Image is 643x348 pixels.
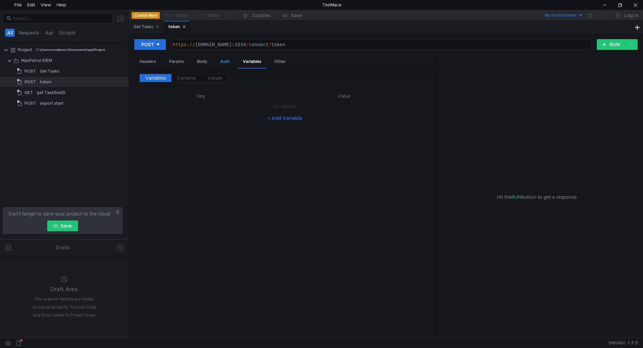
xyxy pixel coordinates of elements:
[37,88,65,98] div: get TaskRunID
[24,66,36,76] span: POST
[252,11,271,19] div: Cookies
[175,11,188,19] div: Undo
[597,39,627,50] button: RUN
[13,15,109,22] input: Search...
[269,56,291,68] div: Other
[18,45,32,55] div: Project
[56,244,70,252] div: Drafts
[57,29,77,37] button: Scripts
[208,11,219,19] div: Redo
[215,56,235,68] div: Auth
[262,113,307,123] button: + Add Variable
[168,23,186,30] div: token
[21,56,52,66] div: MaxPatrol SIEM
[145,75,166,81] span: Variables
[193,10,224,20] button: Redo
[47,221,78,231] button: Save
[132,12,160,19] button: Create New
[134,23,159,30] div: Get Tasks
[5,29,15,37] button: All
[192,56,213,68] div: Body
[609,338,638,348] span: Version: 1.3.3
[263,92,425,100] th: Value
[24,88,33,98] span: GET
[207,75,222,81] span: Values
[291,13,302,18] div: Save
[511,194,521,200] span: RUN
[40,98,64,108] div: export start
[545,12,577,19] div: No Environment
[537,10,583,21] button: No Environment
[141,41,154,48] div: POST
[140,92,263,100] th: Key
[36,45,105,55] div: C:\Users\vrodionov\Documents\api\Project
[24,77,36,87] span: POST
[17,29,41,37] button: Requests
[43,29,55,37] button: Api
[9,210,110,218] span: Don't forget to save your project to the cloud
[134,56,161,68] div: Headers
[273,103,297,109] nz-embed-empty: No Results
[134,39,166,50] button: POST
[24,98,36,108] span: POST
[40,77,51,87] div: token
[164,56,189,68] div: Params
[40,66,59,76] div: Get Tasks
[497,193,577,201] span: Hit the button to get a response
[624,11,638,19] div: Log In
[237,56,267,69] div: Variables
[160,10,193,20] button: Undo
[177,75,197,81] span: Dynamic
